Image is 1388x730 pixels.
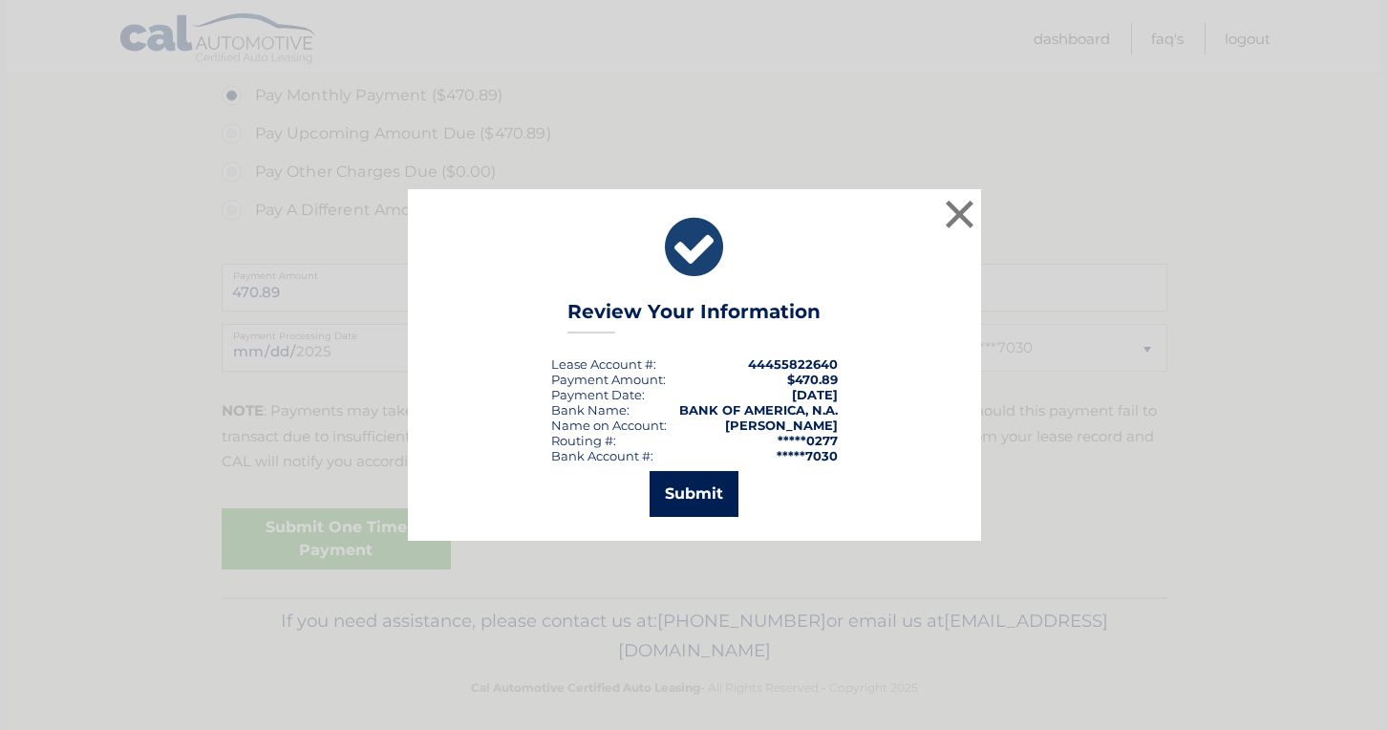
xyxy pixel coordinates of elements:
div: Routing #: [551,433,616,448]
div: Payment Amount: [551,372,666,387]
button: × [941,195,979,233]
strong: [PERSON_NAME] [725,418,838,433]
span: $470.89 [787,372,838,387]
span: [DATE] [792,387,838,402]
strong: 44455822640 [748,356,838,372]
strong: BANK OF AMERICA, N.A. [679,402,838,418]
span: Payment Date [551,387,642,402]
h3: Review Your Information [567,300,821,333]
button: Submit [650,471,738,517]
div: Bank Account #: [551,448,653,463]
div: Bank Name: [551,402,630,418]
div: Lease Account #: [551,356,656,372]
div: Name on Account: [551,418,667,433]
div: : [551,387,645,402]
